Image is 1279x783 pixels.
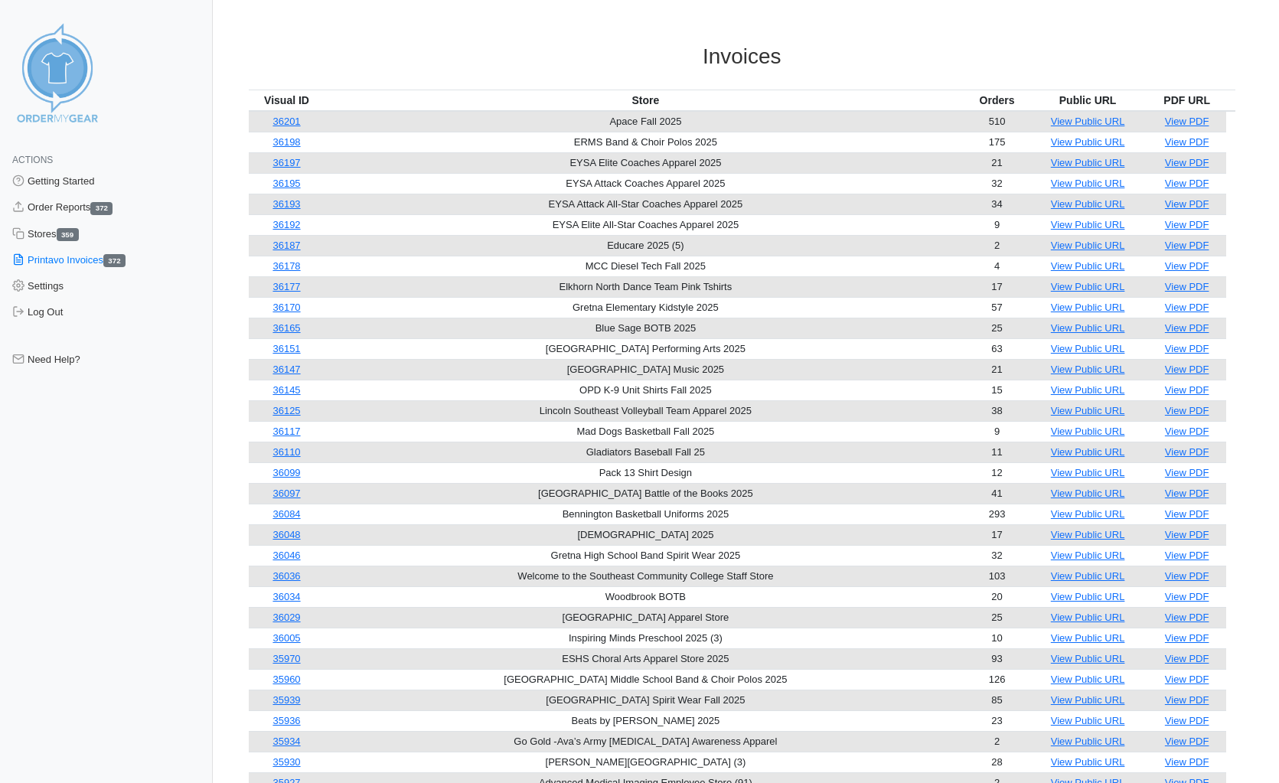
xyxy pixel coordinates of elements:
a: 36201 [272,116,300,127]
a: View Public URL [1051,508,1125,520]
td: 126 [966,669,1028,690]
a: 36005 [272,632,300,644]
a: 35960 [272,674,300,685]
a: 36151 [272,343,300,354]
span: 372 [90,202,113,215]
a: View PDF [1165,198,1209,210]
a: View Public URL [1051,550,1125,561]
a: 36048 [272,529,300,540]
td: 85 [966,690,1028,710]
td: Educare 2025 (5) [325,235,967,256]
td: 23 [966,710,1028,731]
a: 36193 [272,198,300,210]
a: View PDF [1165,136,1209,148]
td: 103 [966,566,1028,586]
a: 36195 [272,178,300,189]
td: MCC Diesel Tech Fall 2025 [325,256,967,276]
td: 41 [966,483,1028,504]
th: Visual ID [249,90,325,111]
a: View PDF [1165,116,1209,127]
a: View Public URL [1051,694,1125,706]
td: ERMS Band & Choir Polos 2025 [325,132,967,152]
a: View PDF [1165,240,1209,251]
a: View Public URL [1051,240,1125,251]
a: View Public URL [1051,178,1125,189]
a: View Public URL [1051,632,1125,644]
a: View Public URL [1051,529,1125,540]
td: ESHS Choral Arts Apparel Store 2025 [325,648,967,669]
a: View Public URL [1051,198,1125,210]
span: Actions [12,155,53,165]
a: View Public URL [1051,364,1125,375]
a: 36036 [272,570,300,582]
td: [GEOGRAPHIC_DATA] Middle School Band & Choir Polos 2025 [325,669,967,690]
td: 93 [966,648,1028,669]
th: PDF URL [1147,90,1226,111]
a: 35936 [272,715,300,726]
td: Gladiators Baseball Fall 25 [325,442,967,462]
a: 36197 [272,157,300,168]
td: 57 [966,297,1028,318]
a: View Public URL [1051,405,1125,416]
a: View PDF [1165,694,1209,706]
a: View Public URL [1051,570,1125,582]
a: View PDF [1165,178,1209,189]
td: [GEOGRAPHIC_DATA] Music 2025 [325,359,967,380]
a: 36147 [272,364,300,375]
a: 36099 [272,467,300,478]
a: 36117 [272,426,300,437]
td: Gretna Elementary Kidstyle 2025 [325,297,967,318]
td: 34 [966,194,1028,214]
a: View PDF [1165,281,1209,292]
a: View PDF [1165,219,1209,230]
td: Mad Dogs Basketball Fall 2025 [325,421,967,442]
td: EYSA Elite All-Star Coaches Apparel 2025 [325,214,967,235]
a: View PDF [1165,715,1209,726]
a: View PDF [1165,756,1209,768]
td: 293 [966,504,1028,524]
a: 35939 [272,694,300,706]
a: 36110 [272,446,300,458]
a: View Public URL [1051,612,1125,623]
td: Welcome to the Southeast Community College Staff Store [325,566,967,586]
th: Public URL [1028,90,1147,111]
a: 36125 [272,405,300,416]
td: 11 [966,442,1028,462]
td: 21 [966,359,1028,380]
a: 36034 [272,591,300,602]
a: View Public URL [1051,467,1125,478]
td: [GEOGRAPHIC_DATA] Spirit Wear Fall 2025 [325,690,967,710]
a: 36192 [272,219,300,230]
td: Bennington Basketball Uniforms 2025 [325,504,967,524]
a: 36170 [272,302,300,313]
a: View Public URL [1051,322,1125,334]
a: View PDF [1165,591,1209,602]
td: 9 [966,214,1028,235]
a: View Public URL [1051,736,1125,747]
a: View PDF [1165,674,1209,685]
td: [GEOGRAPHIC_DATA] Apparel Store [325,607,967,628]
a: View Public URL [1051,653,1125,664]
a: View PDF [1165,632,1209,644]
a: View PDF [1165,426,1209,437]
td: 4 [966,256,1028,276]
td: 12 [966,462,1028,483]
td: 32 [966,173,1028,194]
td: [PERSON_NAME][GEOGRAPHIC_DATA] (3) [325,752,967,772]
td: Woodbrook BOTB [325,586,967,607]
td: 32 [966,545,1028,566]
td: Pack 13 Shirt Design [325,462,967,483]
a: View Public URL [1051,446,1125,458]
td: 2 [966,731,1028,752]
a: 36187 [272,240,300,251]
a: 36178 [272,260,300,272]
a: View Public URL [1051,302,1125,313]
a: View PDF [1165,260,1209,272]
a: View PDF [1165,488,1209,499]
td: OPD K-9 Unit Shirts Fall 2025 [325,380,967,400]
td: [GEOGRAPHIC_DATA] Battle of the Books 2025 [325,483,967,504]
td: Beats by [PERSON_NAME] 2025 [325,710,967,731]
td: [DEMOGRAPHIC_DATA] 2025 [325,524,967,545]
a: View Public URL [1051,488,1125,499]
a: View Public URL [1051,674,1125,685]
